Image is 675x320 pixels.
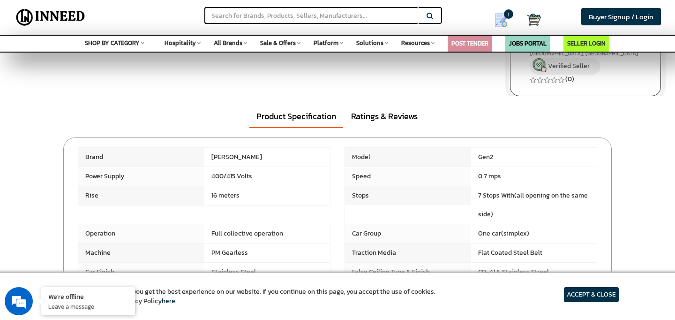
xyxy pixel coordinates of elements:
[78,148,204,167] span: Brand
[48,292,128,301] div: We're offline
[530,39,641,75] a: KLS TRADECOM (View Seller) [GEOGRAPHIC_DATA], [GEOGRAPHIC_DATA] Verified Seller
[249,106,343,128] a: Product Specification
[154,5,176,27] div: Minimize live chat window
[204,224,330,243] span: Full collective operation
[20,99,164,193] span: We are offline. Please leave us a message.
[204,244,330,262] span: PM Gearless
[345,186,471,205] span: Stops
[483,9,527,31] a: my Quotes 1
[345,244,471,262] span: Traction Media
[48,302,128,311] p: Leave a message
[78,167,204,186] span: Power Supply
[532,58,547,72] img: inneed-verified-seller-icon.png
[165,38,196,47] span: Hospitality
[471,167,597,186] span: 0.7 mps
[5,217,179,250] textarea: Type your message and click 'Submit'
[204,186,330,205] span: 16 meters
[260,38,296,47] span: Sale & Offers
[214,38,242,47] span: All Brands
[16,56,39,61] img: logo_Zg8I0qSkbAqR2WFHt3p6CTuqpyXMFPubPcD2OT02zFN43Cy9FUNNG3NEPhM_Q1qe_.png
[356,38,383,47] span: Solutions
[567,39,606,48] a: SELLER LOGIN
[78,263,204,282] span: Car Finish
[527,9,533,30] a: Cart
[548,61,590,71] span: Verified Seller
[589,11,653,22] span: Buyer Signup / Login
[565,74,574,84] a: (0)
[527,13,541,27] img: Cart
[509,39,547,48] a: JOBS PORTAL
[137,250,170,263] em: Submit
[471,224,597,243] span: One car(simplex)
[162,296,175,306] a: here
[204,263,330,282] span: Stainless Steel
[345,263,471,282] span: False Ceiling Type & Finish
[344,106,425,127] a: Ratings & Reviews
[471,148,597,167] span: Gen2
[471,186,597,224] span: 7 Stops With(all opening on the same side)
[74,207,119,213] em: Driven by SalesIQ
[65,207,71,213] img: salesiqlogo_leal7QplfZFryJ6FIlVepeu7OftD7mt8q6exU6-34PB8prfIgodN67KcxXM9Y7JQ_.png
[56,287,435,306] article: We use cookies to ensure you get the best experience on our website. If you continue on this page...
[401,38,430,47] span: Resources
[494,13,508,27] img: Show My Quotes
[345,148,471,167] span: Model
[78,186,204,205] span: Rise
[345,224,471,243] span: Car Group
[204,7,418,24] input: Search for Brands, Products, Sellers, Manufacturers...
[504,9,513,19] span: 1
[345,167,471,186] span: Speed
[49,53,157,65] div: Leave a message
[314,38,338,47] span: Platform
[451,39,488,48] a: POST TENDER
[530,50,641,58] span: East Delhi
[581,8,661,25] a: Buyer Signup / Login
[78,244,204,262] span: Machine
[471,263,597,282] span: CD-41 & Stainless Streel
[564,287,619,302] article: ACCEPT & CLOSE
[78,224,204,243] span: Operation
[204,167,330,186] span: 400/415 Volts
[204,148,330,167] span: [PERSON_NAME]
[471,244,597,262] span: Flat Coated Steel Belt
[85,38,140,47] span: SHOP BY CATEGORY
[13,6,89,29] img: Inneed.Market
